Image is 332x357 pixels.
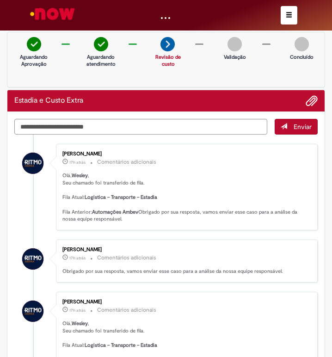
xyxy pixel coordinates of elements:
[62,299,308,305] div: [PERSON_NAME]
[281,6,297,25] button: Alternar navegação
[62,268,308,275] p: Obrigado por sua resposta, vamos enviar esse caso para a análise da nossa equipe responsável.
[97,306,156,314] small: Comentários adicionais
[62,247,308,252] div: [PERSON_NAME]
[22,248,43,270] div: Wesley Viana
[85,194,157,201] b: Logistica – Transporte – Estadia
[219,54,251,61] p: Validação
[97,158,156,166] small: Comentários adicionais
[62,151,308,157] div: [PERSON_NAME]
[69,255,86,261] span: 17h atrás
[92,209,138,215] b: Automações Ambev
[27,37,41,51] img: check-circle-green.png
[275,119,318,135] button: Enviar
[160,37,175,51] img: arrow-next.png
[69,160,86,165] time: 30/09/2025 16:13:42
[22,153,43,174] div: Wesley Viana
[286,54,318,61] p: Concluído
[69,160,86,165] span: 17h atrás
[69,308,86,313] span: 17h atrás
[85,54,117,68] p: Aguardando atendimento
[155,54,181,68] a: Revisão de custo
[72,172,88,179] b: Wesley
[94,37,108,51] img: check-circle-green.png
[85,342,157,349] b: Logistica – Transporte – Estadia
[306,95,318,107] button: Adicionar anexos
[18,54,50,68] p: Aguardando Aprovação
[97,254,156,262] small: Comentários adicionais
[295,37,309,51] img: img-circle-grey.png
[72,320,88,327] b: Wesley
[14,119,267,135] textarea: Digite sua mensagem aqui...
[294,123,312,131] span: Enviar
[22,301,43,322] div: Wesley Viana
[29,5,76,23] img: ServiceNow
[62,172,308,223] p: Olá, , Seu chamado foi transferido de fila. Fila Atual: Fila Anterior: Obrigado por sua resposta,...
[69,308,86,313] time: 30/09/2025 16:13:42
[227,37,242,51] img: img-circle-grey.png
[69,255,86,261] time: 30/09/2025 16:13:42
[14,97,83,105] h2: Estadia e Custo Extra Histórico de tíquete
